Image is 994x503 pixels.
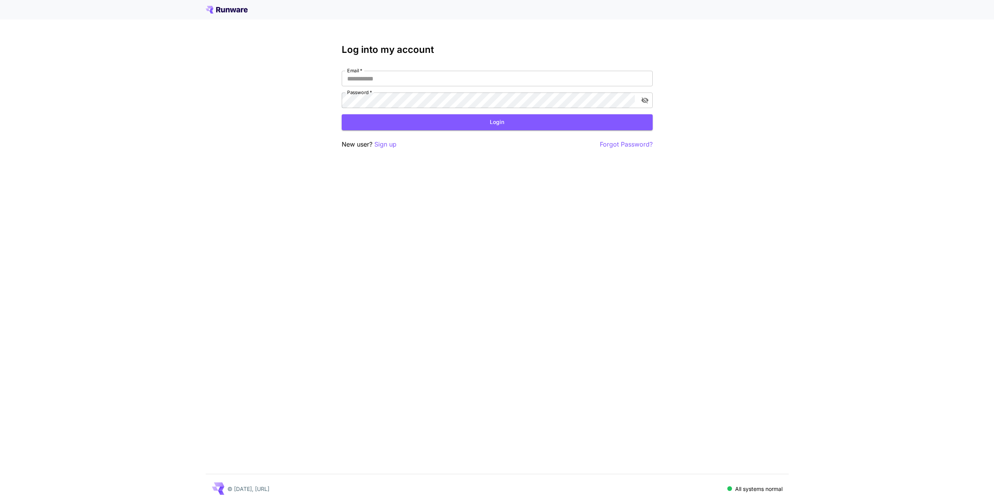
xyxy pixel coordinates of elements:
label: Email [347,67,362,74]
button: Forgot Password? [600,140,653,149]
button: toggle password visibility [638,93,652,107]
p: All systems normal [735,485,783,493]
p: © [DATE], [URL] [227,485,269,493]
h3: Log into my account [342,44,653,55]
button: Login [342,114,653,130]
p: New user? [342,140,397,149]
label: Password [347,89,372,96]
button: Sign up [374,140,397,149]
